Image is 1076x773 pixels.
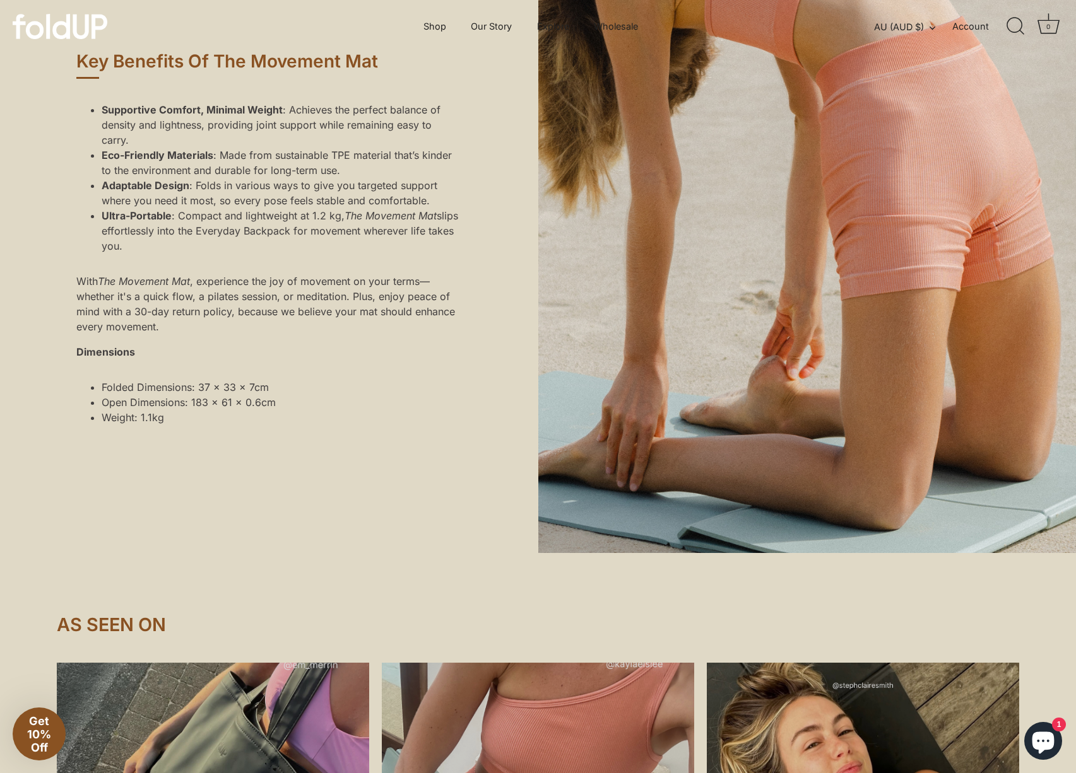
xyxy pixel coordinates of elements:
[583,15,649,38] a: Wholesale
[98,275,190,288] em: The Movement Mat
[102,208,461,253] li: : Compact and lightweight at 1.2 kg, slips effortlessly into the Everyday Backpack for movement w...
[1042,20,1055,33] div: 0
[102,149,213,161] strong: Eco-Friendly Materials
[1002,13,1029,40] a: Search
[102,178,461,208] li: : Folds in various ways to give you targeted support where you need it most, so every pose feels ...
[102,102,461,148] li: : Achieves the perfect balance of density and lightness, providing joint support while remaining ...
[57,616,203,634] h2: AS SEEN ON
[102,103,283,116] strong: Supportive Comfort, Minimal Weight
[345,209,437,222] em: The Movement Mat
[76,346,135,358] strong: Dimensions
[27,714,51,754] span: Get 10% Off
[76,50,461,79] h2: Key Benefits Of The Movement Mat
[952,19,1011,34] a: Account
[460,15,523,38] a: Our Story
[102,380,276,395] li: Folded Dimensions: 37 x 33 x 7cm
[102,148,461,178] li: : Made from sustainable TPE material that’s kinder to the environment and durable for long-term use.
[1020,722,1066,763] inbox-online-store-chat: Shopify online store chat
[393,15,670,38] div: Primary navigation
[102,410,276,425] li: Weight: 1.1kg
[102,395,276,410] li: Open Dimensions: 183 x 61 x 0.6cm
[874,21,949,33] button: AU (AUD $)
[413,15,458,38] a: Shop
[76,274,461,334] p: With , experience the joy of movement on your terms—whether it's a quick flow, a pilates session,...
[526,15,581,38] a: Explore
[1034,13,1062,40] a: Cart
[102,209,172,222] strong: Ultra-Portable
[102,179,189,192] strong: Adaptable Design
[13,707,66,760] div: Get 10% Off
